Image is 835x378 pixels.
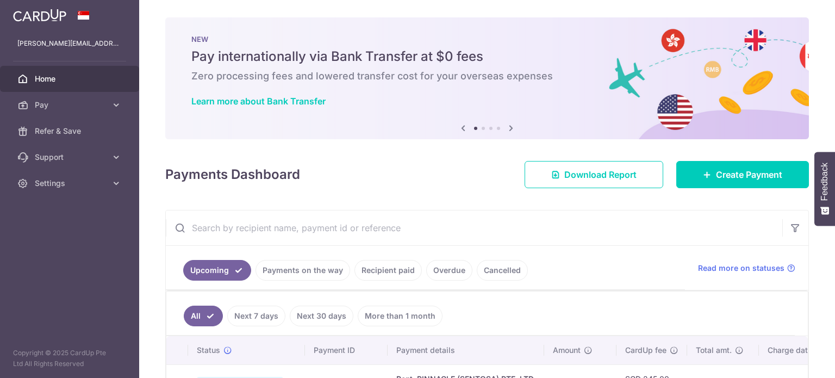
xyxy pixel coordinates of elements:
span: CardUp fee [625,345,666,356]
p: [PERSON_NAME][EMAIL_ADDRESS][PERSON_NAME][DOMAIN_NAME] [17,38,122,49]
span: Create Payment [716,168,782,181]
span: Home [35,73,107,84]
span: Refer & Save [35,126,107,137]
th: Payment details [388,336,544,364]
span: Download Report [564,168,637,181]
a: Payments on the way [256,260,350,281]
h5: Pay internationally via Bank Transfer at $0 fees [191,48,783,65]
a: Next 7 days [227,306,285,326]
a: More than 1 month [358,306,443,326]
span: Feedback [820,163,830,201]
h4: Payments Dashboard [165,165,300,184]
span: Read more on statuses [698,263,784,274]
a: Create Payment [676,161,809,188]
a: Overdue [426,260,472,281]
span: Total amt. [696,345,732,356]
img: CardUp [13,9,66,22]
h6: Zero processing fees and lowered transfer cost for your overseas expenses [191,70,783,83]
img: Bank transfer banner [165,17,809,139]
a: Read more on statuses [698,263,795,274]
button: Feedback - Show survey [814,152,835,226]
iframe: Opens a widget where you can find more information [765,345,824,373]
span: Pay [35,100,107,110]
a: All [184,306,223,326]
th: Payment ID [305,336,388,364]
a: Download Report [525,161,663,188]
span: Charge date [768,345,812,356]
span: Support [35,152,107,163]
p: NEW [191,35,783,44]
a: Upcoming [183,260,251,281]
a: Next 30 days [290,306,353,326]
span: Status [197,345,220,356]
a: Recipient paid [354,260,422,281]
input: Search by recipient name, payment id or reference [166,210,782,245]
a: Learn more about Bank Transfer [191,96,326,107]
span: Amount [553,345,581,356]
span: Settings [35,178,107,189]
a: Cancelled [477,260,528,281]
